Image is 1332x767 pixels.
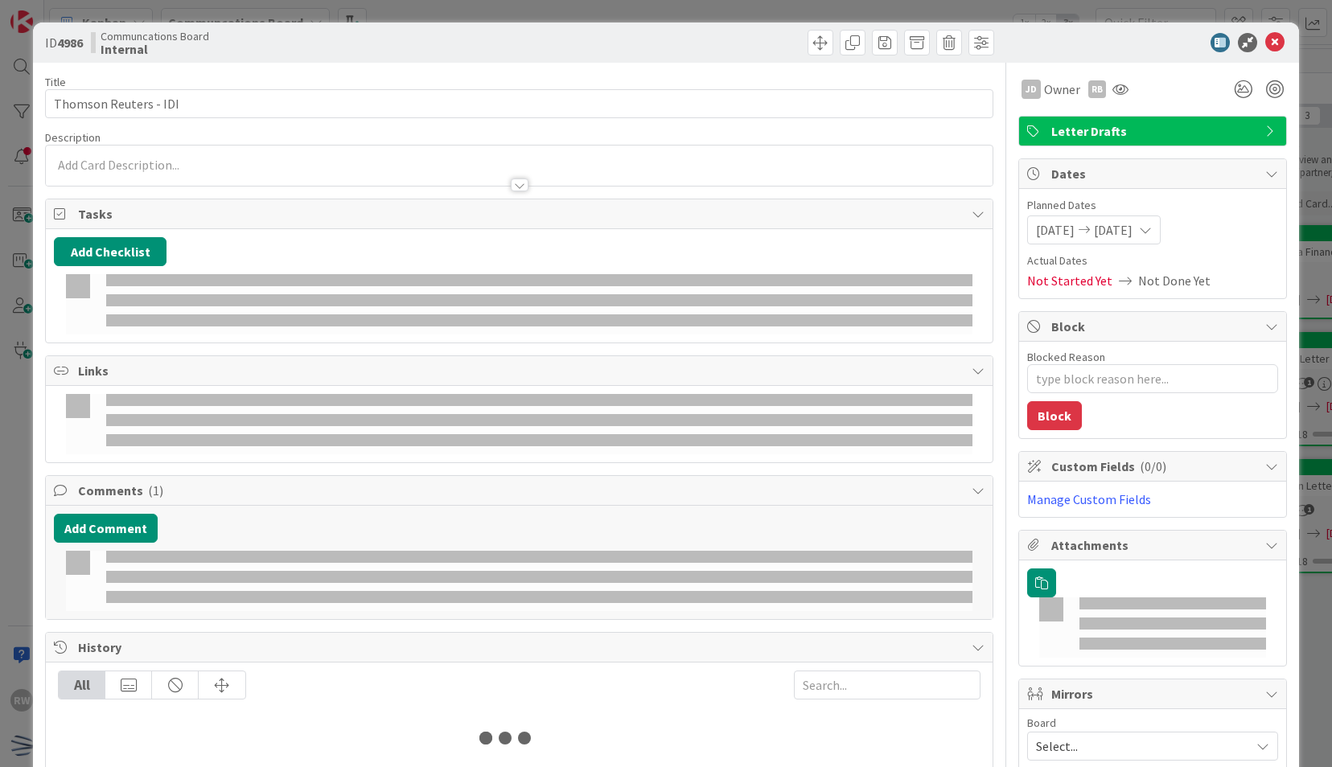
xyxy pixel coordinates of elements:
[1094,220,1133,240] span: [DATE]
[45,75,66,89] label: Title
[45,89,993,118] input: type card name here...
[1051,684,1257,703] span: Mirrors
[1027,491,1151,507] a: Manage Custom Fields
[54,514,158,543] button: Add Comment
[1036,735,1242,757] span: Select...
[101,30,209,43] span: Communcations Board
[59,671,105,699] div: All
[148,482,163,498] span: ( 1 )
[1138,271,1211,290] span: Not Done Yet
[78,638,963,657] span: History
[78,361,963,380] span: Links
[1044,80,1080,99] span: Owner
[78,204,963,224] span: Tasks
[78,481,963,500] span: Comments
[1051,164,1257,183] span: Dates
[1051,121,1257,141] span: Letter Drafts
[1140,458,1166,474] span: ( 0/0 )
[45,130,101,145] span: Description
[1088,80,1106,98] div: RB
[1027,271,1112,290] span: Not Started Yet
[1022,80,1041,99] div: JD
[794,671,980,699] input: Search...
[101,43,209,55] b: Internal
[1051,317,1257,336] span: Block
[57,35,83,51] b: 4986
[1027,252,1278,269] span: Actual Dates
[1027,197,1278,214] span: Planned Dates
[1027,401,1082,430] button: Block
[1027,350,1105,364] label: Blocked Reason
[54,237,166,266] button: Add Checklist
[1027,717,1056,728] span: Board
[1051,457,1257,476] span: Custom Fields
[1036,220,1075,240] span: [DATE]
[1051,535,1257,555] span: Attachments
[45,33,83,52] span: ID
